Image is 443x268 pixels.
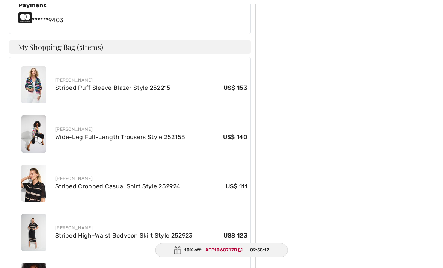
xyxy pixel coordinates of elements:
[21,165,46,202] img: Striped Cropped Casual Shirt Style 252924
[55,84,171,91] a: Striped Puff Sleeve Blazer Style 252215
[55,224,247,231] div: [PERSON_NAME]
[155,243,288,257] div: 10% off:
[55,183,180,190] a: Striped Cropped Casual Shirt Style 252924
[21,115,46,153] img: Wide-Leg Full-Length Trousers Style 252153
[79,42,82,52] span: 5
[55,232,193,239] a: Striped High-Waist Bodycon Skirt Style 252923
[55,133,185,141] a: Wide-Leg Full-Length Trousers Style 252153
[55,175,247,182] div: [PERSON_NAME]
[223,231,247,240] span: US$ 123
[250,247,269,253] span: 02:58:12
[21,214,46,251] img: Striped High-Waist Bodycon Skirt Style 252923
[21,66,46,103] img: Striped Puff Sleeve Blazer Style 252215
[223,83,247,92] span: US$ 153
[55,77,247,83] div: [PERSON_NAME]
[9,40,251,54] h4: My Shopping Bag ( Items)
[55,126,247,133] div: [PERSON_NAME]
[18,2,241,9] div: Payment
[205,247,237,253] ins: AFP1068717D
[226,182,247,191] span: US$ 111
[174,246,181,254] img: Gift.svg
[223,133,247,142] span: US$ 140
